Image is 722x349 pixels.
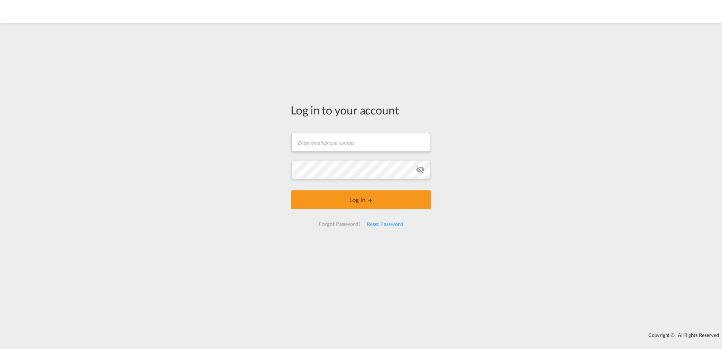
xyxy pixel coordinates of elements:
md-icon: icon-eye-off [416,165,425,174]
div: Reset Password [364,217,406,231]
button: LOGIN [291,190,431,209]
input: Enter email/phone number [292,133,430,152]
div: Log in to your account [291,102,431,118]
div: Forgot Password? [316,217,363,231]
